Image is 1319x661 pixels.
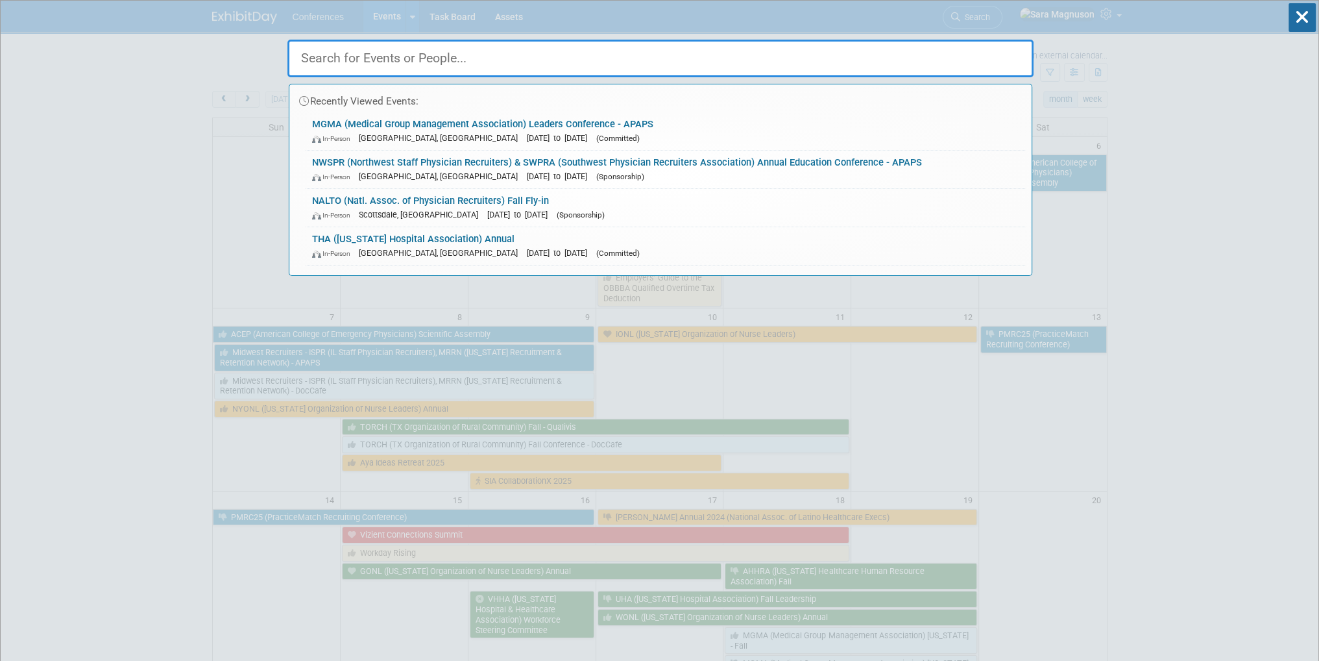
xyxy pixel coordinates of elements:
[359,171,524,181] span: [GEOGRAPHIC_DATA], [GEOGRAPHIC_DATA]
[596,134,640,143] span: (Committed)
[312,211,356,219] span: In-Person
[296,84,1025,112] div: Recently Viewed Events:
[527,171,594,181] span: [DATE] to [DATE]
[557,210,605,219] span: (Sponsorship)
[306,112,1025,150] a: MGMA (Medical Group Management Association) Leaders Conference - APAPS In-Person [GEOGRAPHIC_DATA...
[306,189,1025,227] a: NALTO (Natl. Assoc. of Physician Recruiters) Fall Fly-in In-Person Scottsdale, [GEOGRAPHIC_DATA] ...
[527,133,594,143] span: [DATE] to [DATE]
[596,172,644,181] span: (Sponsorship)
[527,248,594,258] span: [DATE] to [DATE]
[487,210,554,219] span: [DATE] to [DATE]
[596,249,640,258] span: (Committed)
[359,210,485,219] span: Scottsdale, [GEOGRAPHIC_DATA]
[312,134,356,143] span: In-Person
[312,173,356,181] span: In-Person
[359,248,524,258] span: [GEOGRAPHIC_DATA], [GEOGRAPHIC_DATA]
[359,133,524,143] span: [GEOGRAPHIC_DATA], [GEOGRAPHIC_DATA]
[306,151,1025,188] a: NWSPR (Northwest Staff Physician Recruiters) & SWPRA (Southwest Physician Recruiters Association)...
[312,249,356,258] span: In-Person
[287,40,1034,77] input: Search for Events or People...
[306,227,1025,265] a: THA ([US_STATE] Hospital Association) Annual In-Person [GEOGRAPHIC_DATA], [GEOGRAPHIC_DATA] [DATE...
